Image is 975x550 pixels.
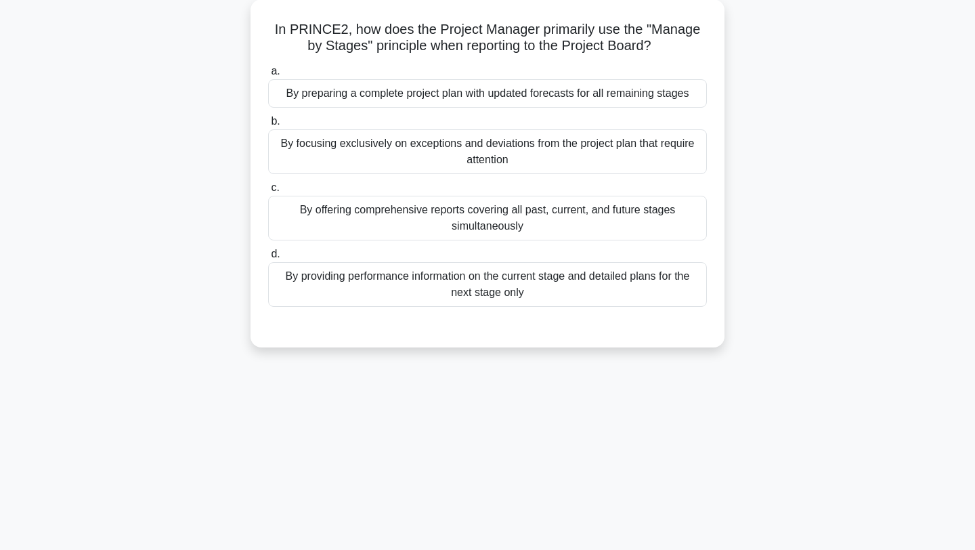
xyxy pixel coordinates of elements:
[271,65,280,77] span: a.
[271,248,280,259] span: d.
[268,129,707,174] div: By focusing exclusively on exceptions and deviations from the project plan that require attention
[268,196,707,240] div: By offering comprehensive reports covering all past, current, and future stages simultaneously
[268,79,707,108] div: By preparing a complete project plan with updated forecasts for all remaining stages
[271,115,280,127] span: b.
[268,262,707,307] div: By providing performance information on the current stage and detailed plans for the next stage only
[267,21,708,55] h5: In PRINCE2, how does the Project Manager primarily use the "Manage by Stages" principle when repo...
[271,182,279,193] span: c.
